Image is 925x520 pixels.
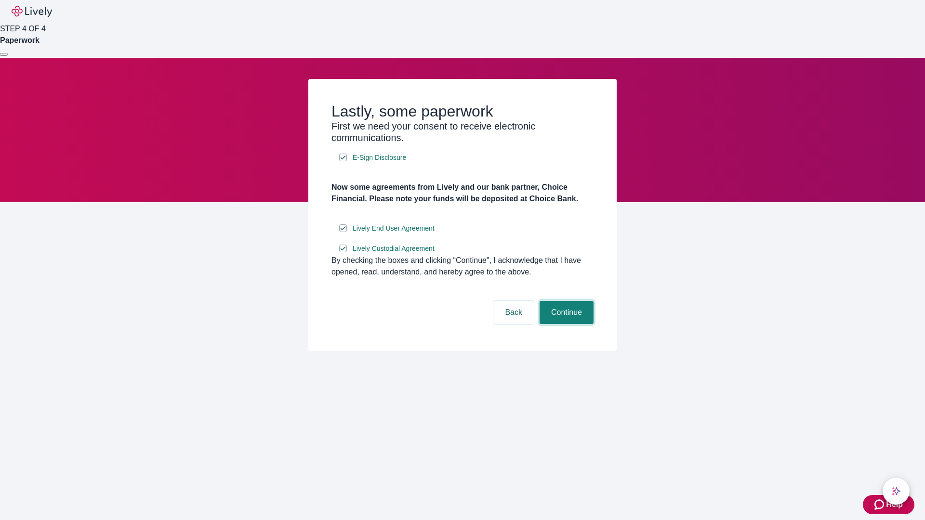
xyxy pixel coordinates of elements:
[351,243,436,255] a: e-sign disclosure document
[353,153,406,163] span: E-Sign Disclosure
[353,244,435,254] span: Lively Custodial Agreement
[12,6,52,17] img: Lively
[351,222,436,234] a: e-sign disclosure document
[331,102,594,120] h2: Lastly, some paperwork
[883,478,910,505] button: chat
[886,499,903,510] span: Help
[891,486,901,496] svg: Lively AI Assistant
[353,223,435,234] span: Lively End User Agreement
[331,182,594,205] h4: Now some agreements from Lively and our bank partner, Choice Financial. Please note your funds wi...
[331,120,594,143] h3: First we need your consent to receive electronic communications.
[863,495,914,514] button: Zendesk support iconHelp
[874,499,886,510] svg: Zendesk support icon
[540,301,594,324] button: Continue
[493,301,534,324] button: Back
[331,255,594,278] div: By checking the boxes and clicking “Continue", I acknowledge that I have opened, read, understand...
[351,152,408,164] a: e-sign disclosure document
